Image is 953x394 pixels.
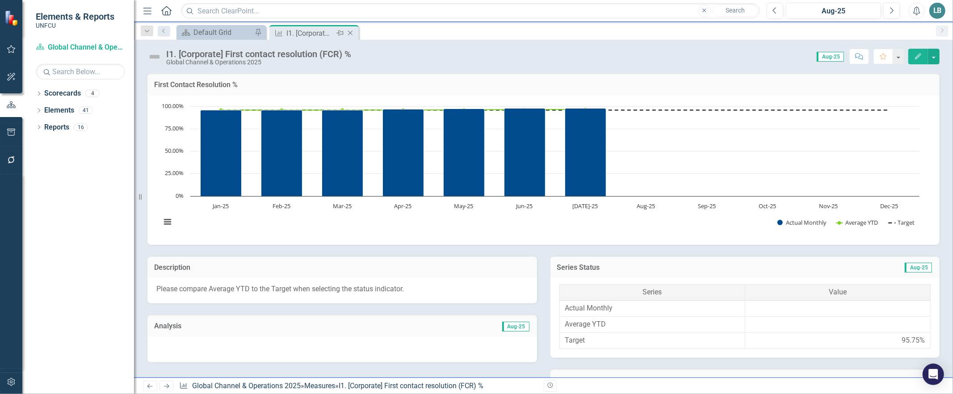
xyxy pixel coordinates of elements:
button: Show Average YTD [836,219,879,226]
text: 0% [176,192,184,200]
button: Show Actual Monthly [777,219,827,226]
th: Series [559,285,745,301]
text: 25.00% [165,169,184,177]
button: View chart menu, Chart [161,215,173,228]
text: Jan-25 [212,202,229,210]
div: Aug-25 [789,6,878,17]
div: 4 [85,90,100,97]
div: » » [179,381,537,391]
button: Aug-25 [786,3,881,19]
input: Search Below... [36,64,125,80]
p: Please compare Average YTD to the Target when selecting the status indicator. [156,284,528,294]
div: 95.75% [902,335,925,346]
text: Actual Monthly [786,218,827,226]
h3: First Contact Resolution % [154,81,933,89]
svg: Interactive chart [156,102,924,236]
button: LB [929,3,945,19]
a: Global Channel & Operations 2025 [192,381,301,390]
a: Reports [44,122,69,133]
div: 41 [79,107,93,114]
img: Not Defined [147,50,162,64]
text: Mar-25 [333,202,352,210]
a: Scorecards [44,88,81,99]
h3: Analysis [154,322,339,330]
div: I1. [Corporate] First contact resolution (FCR) % [166,49,351,59]
text: Average YTD [845,218,878,226]
text: Target [898,218,915,226]
text: Nov-25 [819,202,838,210]
h3: Description [154,264,530,272]
div: 16 [74,123,88,131]
div: Chart. Highcharts interactive chart. [156,102,931,236]
g: Actual Monthly, series 1 of 3. Bar series with 12 bars. [201,106,890,197]
a: Global Channel & Operations 2025 [36,42,125,53]
span: Aug-25 [502,322,529,331]
path: Mar-25, 95.53260947. Actual Monthly. [322,110,363,196]
text: Jun-25 [516,202,533,210]
div: I1. [Corporate] First contact resolution (FCR) % [286,28,334,39]
h3: Objectives [557,377,933,385]
path: Apr-25, 96.52387362. Actual Monthly. [383,109,424,196]
path: Jan-25, 95.7860948. Average YTD. [219,108,223,112]
text: Sep-25 [698,202,716,210]
div: I1. [Corporate] First contact resolution (FCR) % [339,381,483,390]
a: Elements [44,105,74,116]
th: Value [745,285,930,301]
div: Global Channel & Operations 2025 [166,59,351,66]
img: ClearPoint Strategy [4,10,20,26]
text: Aug-25 [637,202,655,210]
small: UNFCU [36,22,114,29]
path: Feb-25, 95.79341255. Average YTD. [280,108,284,112]
td: Actual Monthly [559,301,745,317]
h3: Series Status [557,264,784,272]
path: Jun-25, 97.51785714. Actual Monthly. [504,108,546,196]
text: 50.00% [165,147,184,155]
div: Default Grid [193,27,252,38]
span: Aug-25 [905,263,932,272]
input: Search ClearPoint... [181,3,760,19]
td: Target [559,332,745,348]
a: Measures [304,381,335,390]
button: Search [713,4,758,17]
span: Elements & Reports [36,11,114,22]
div: Open Intercom Messenger [923,364,944,385]
button: Show Target [889,219,915,226]
text: Oct-25 [759,202,777,210]
text: Dec-25 [880,202,898,210]
path: Jul-25, 97.55771459. Actual Monthly. [565,108,606,196]
span: Search [726,7,745,14]
text: Feb-25 [273,202,290,210]
a: Default Grid [179,27,252,38]
span: Aug-25 [817,52,844,62]
g: Target, series 3 of 3. Line with 12 data points. [219,108,891,112]
path: May-25, 96.17974783. Average YTD. [462,108,466,111]
path: May-25, 97.25543099. Actual Monthly. [444,109,485,196]
path: Feb-25, 95.80073031. Actual Monthly. [261,110,302,196]
text: 75.00% [165,124,184,132]
text: May-25 [454,202,474,210]
path: Jan-25, 95.7860948. Actual Monthly. [201,110,242,196]
text: [DATE]-25 [573,202,598,210]
text: 100.00% [162,102,184,110]
path: Apr-25, 95.91082705. Average YTD. [402,108,405,112]
td: Average YTD [559,316,745,332]
text: Apr-25 [395,202,412,210]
